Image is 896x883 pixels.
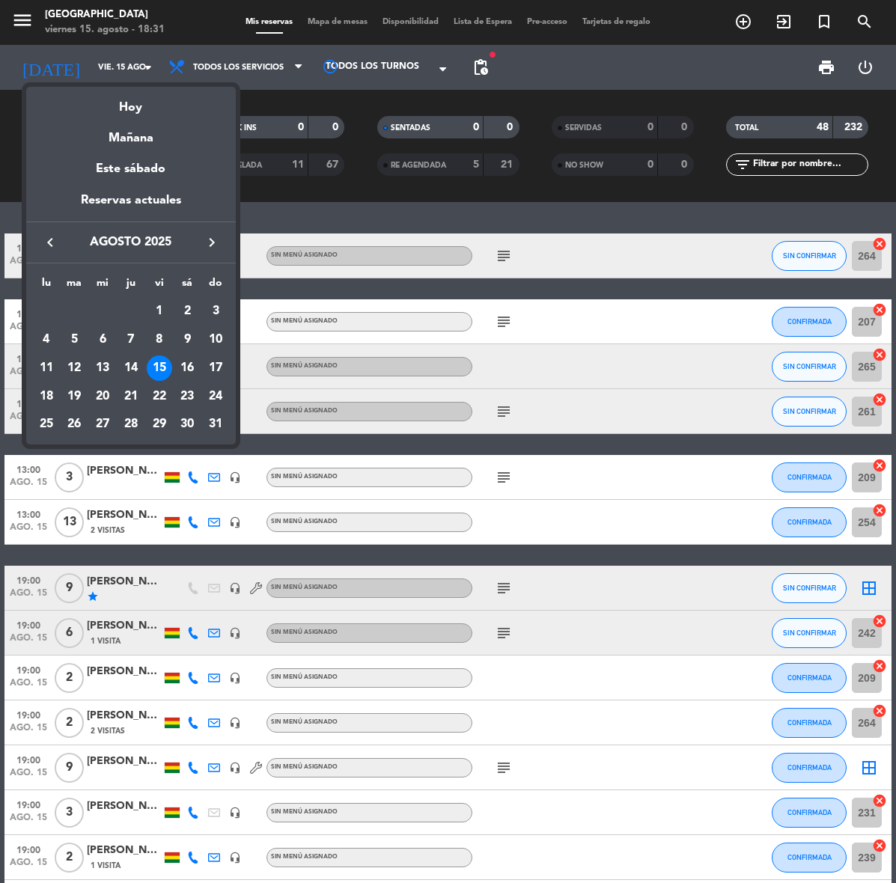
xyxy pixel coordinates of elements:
td: 17 de agosto de 2025 [201,354,230,382]
div: 11 [34,355,59,381]
div: 18 [34,384,59,409]
div: 9 [174,327,200,352]
div: 15 [147,355,172,381]
div: 28 [118,412,144,437]
td: 28 de agosto de 2025 [117,410,145,439]
td: 18 de agosto de 2025 [32,382,61,411]
td: 12 de agosto de 2025 [61,354,89,382]
td: 20 de agosto de 2025 [88,382,117,411]
div: Este sábado [26,148,236,190]
div: 4 [34,327,59,352]
td: 8 de agosto de 2025 [145,326,174,354]
td: 4 de agosto de 2025 [32,326,61,354]
td: 27 de agosto de 2025 [88,410,117,439]
td: 16 de agosto de 2025 [173,354,201,382]
td: 2 de agosto de 2025 [173,298,201,326]
div: 19 [62,384,88,409]
div: 2 [174,299,200,325]
div: 6 [90,327,115,352]
td: 23 de agosto de 2025 [173,382,201,411]
div: 23 [174,384,200,409]
td: 15 de agosto de 2025 [145,354,174,382]
div: 1 [147,299,172,325]
div: 20 [90,384,115,409]
div: 14 [118,355,144,381]
i: keyboard_arrow_left [41,233,59,251]
div: 30 [174,412,200,437]
td: 29 de agosto de 2025 [145,410,174,439]
th: jueves [117,275,145,298]
div: 7 [118,327,144,352]
span: agosto 2025 [64,233,198,252]
div: 26 [62,412,88,437]
th: domingo [201,275,230,298]
td: 30 de agosto de 2025 [173,410,201,439]
td: 24 de agosto de 2025 [201,382,230,411]
button: keyboard_arrow_left [37,233,64,252]
td: 25 de agosto de 2025 [32,410,61,439]
th: miércoles [88,275,117,298]
div: 21 [118,384,144,409]
td: 1 de agosto de 2025 [145,298,174,326]
td: 14 de agosto de 2025 [117,354,145,382]
td: AGO. [32,298,145,326]
div: Hoy [26,87,236,117]
td: 7 de agosto de 2025 [117,326,145,354]
th: lunes [32,275,61,298]
td: 21 de agosto de 2025 [117,382,145,411]
td: 10 de agosto de 2025 [201,326,230,354]
div: 12 [62,355,88,381]
th: sábado [173,275,201,298]
td: 6 de agosto de 2025 [88,326,117,354]
i: keyboard_arrow_right [203,233,221,251]
div: 8 [147,327,172,352]
div: Mañana [26,117,236,148]
td: 5 de agosto de 2025 [61,326,89,354]
td: 26 de agosto de 2025 [61,410,89,439]
td: 3 de agosto de 2025 [201,298,230,326]
div: 3 [203,299,228,325]
div: 27 [90,412,115,437]
th: martes [61,275,89,298]
div: 10 [203,327,228,352]
div: 17 [203,355,228,381]
div: 13 [90,355,115,381]
div: 16 [174,355,200,381]
div: 25 [34,412,59,437]
td: 13 de agosto de 2025 [88,354,117,382]
th: viernes [145,275,174,298]
td: 11 de agosto de 2025 [32,354,61,382]
td: 31 de agosto de 2025 [201,410,230,439]
div: 29 [147,412,172,437]
div: 5 [62,327,88,352]
td: 22 de agosto de 2025 [145,382,174,411]
div: 24 [203,384,228,409]
td: 9 de agosto de 2025 [173,326,201,354]
td: 19 de agosto de 2025 [61,382,89,411]
button: keyboard_arrow_right [198,233,225,252]
div: Reservas actuales [26,191,236,221]
div: 31 [203,412,228,437]
div: 22 [147,384,172,409]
